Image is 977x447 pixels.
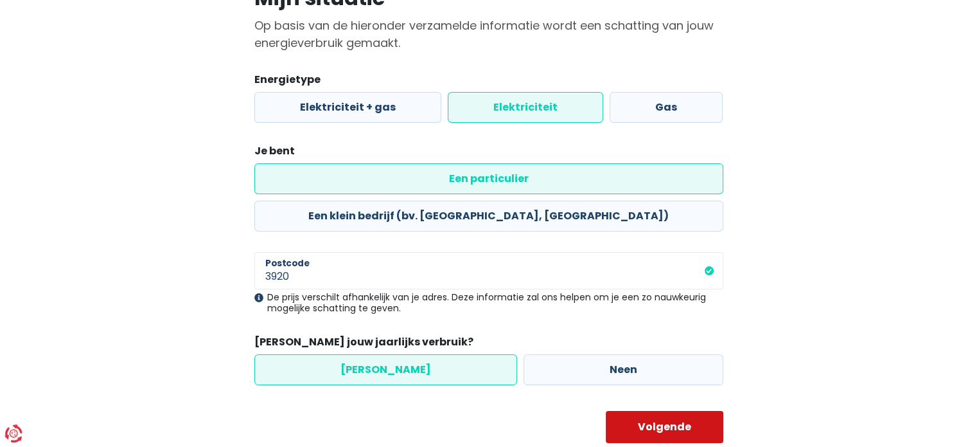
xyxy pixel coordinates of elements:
[254,354,517,385] label: [PERSON_NAME]
[254,201,723,232] label: Een klein bedrijf (bv. [GEOGRAPHIC_DATA], [GEOGRAPHIC_DATA])
[254,92,441,123] label: Elektriciteit + gas
[606,411,723,443] button: Volgende
[254,252,723,289] input: 1000
[254,292,723,314] div: De prijs verschilt afhankelijk van je adres. Deze informatie zal ons helpen om je een zo nauwkeur...
[254,72,723,92] legend: Energietype
[524,354,723,385] label: Neen
[254,17,723,51] p: Op basis van de hieronder verzamelde informatie wordt een schatting van jouw energieverbruik gema...
[610,92,723,123] label: Gas
[448,92,603,123] label: Elektriciteit
[254,334,723,354] legend: [PERSON_NAME] jouw jaarlijks verbruik?
[254,163,723,194] label: Een particulier
[254,143,723,163] legend: Je bent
